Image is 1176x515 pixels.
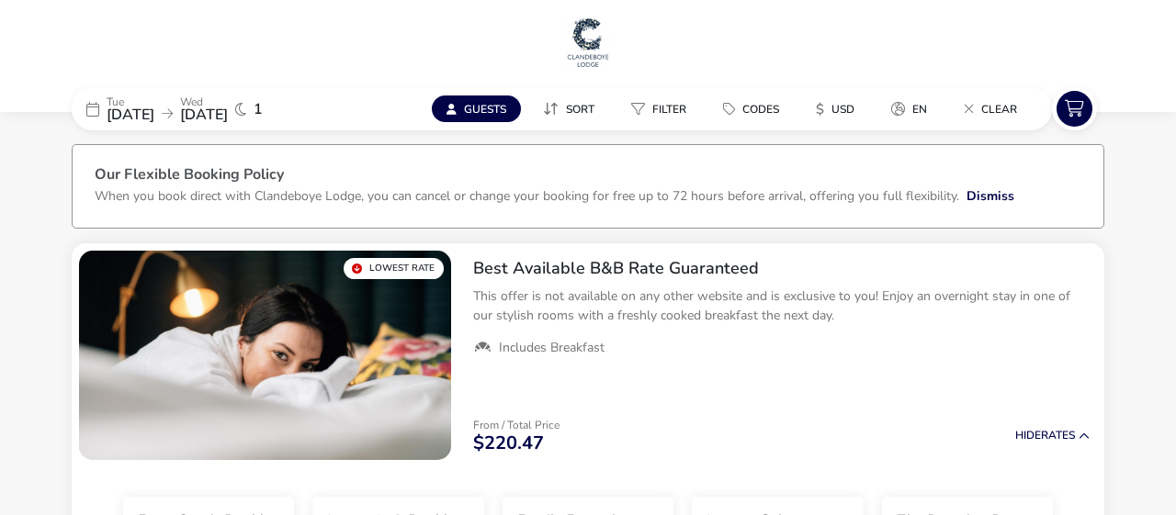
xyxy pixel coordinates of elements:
span: Hide [1015,428,1041,442]
naf-pibe-menu-bar-item: Filter [616,95,708,122]
span: USD [831,102,854,117]
h3: Our Flexible Booking Policy [95,167,1081,186]
p: From / Total Price [473,420,560,431]
button: Dismiss [967,186,1014,206]
span: $220.47 [473,434,544,453]
span: Sort [566,102,594,117]
button: Filter [616,95,701,122]
span: 1 [254,102,263,117]
span: [DATE] [180,105,228,125]
img: Main Website [565,15,611,70]
span: Includes Breakfast [499,340,605,356]
button: HideRates [1015,430,1090,442]
button: en [876,95,942,122]
div: Tue[DATE]Wed[DATE]1 [72,87,347,130]
span: Filter [652,102,686,117]
naf-pibe-menu-bar-item: Codes [708,95,801,122]
h2: Best Available B&B Rate Guaranteed [473,258,1090,279]
button: Guests [432,95,521,122]
button: Sort [528,95,609,122]
span: [DATE] [107,105,154,125]
button: $USD [801,95,869,122]
span: Clear [981,102,1017,117]
span: Guests [464,102,506,117]
p: This offer is not available on any other website and is exclusive to you! Enjoy an overnight stay... [473,286,1090,325]
div: Best Available B&B Rate GuaranteedThis offer is not available on any other website and is exclusi... [458,243,1104,372]
naf-pibe-menu-bar-item: Sort [528,95,616,122]
button: Codes [708,95,794,122]
naf-pibe-menu-bar-item: Clear [949,95,1039,122]
naf-pibe-menu-bar-item: en [876,95,949,122]
p: Tue [107,96,154,107]
swiper-slide: 1 / 1 [79,251,451,460]
i: $ [816,100,824,118]
div: Lowest Rate [344,258,444,279]
p: When you book direct with Clandeboye Lodge, you can cancel or change your booking for free up to ... [95,187,959,205]
span: Codes [742,102,779,117]
button: Clear [949,95,1032,122]
p: Wed [180,96,228,107]
naf-pibe-menu-bar-item: Guests [432,95,528,122]
span: en [912,102,927,117]
naf-pibe-menu-bar-item: $USD [801,95,876,122]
